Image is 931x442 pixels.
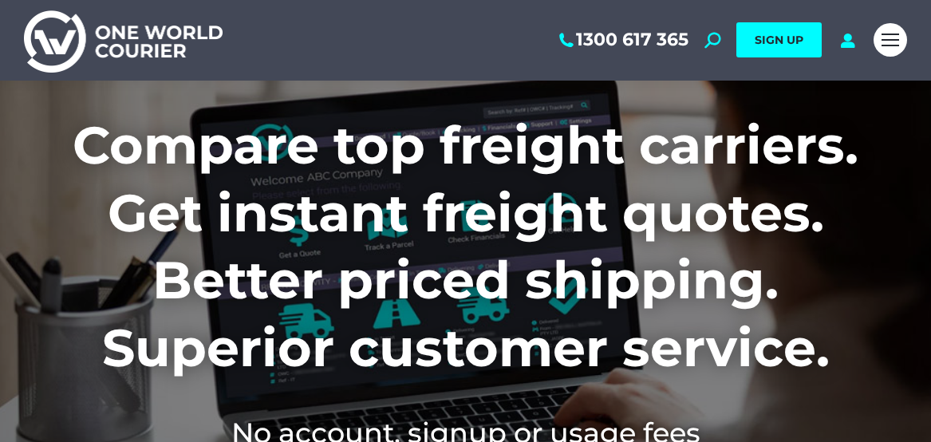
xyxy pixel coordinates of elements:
img: One World Courier [24,8,223,73]
span: SIGN UP [755,33,803,47]
h1: Compare top freight carriers. Get instant freight quotes. Better priced shipping. Superior custom... [24,112,907,381]
a: 1300 617 365 [556,30,688,50]
a: SIGN UP [736,22,822,57]
a: Mobile menu icon [874,23,907,57]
